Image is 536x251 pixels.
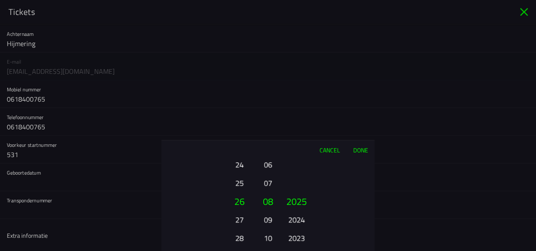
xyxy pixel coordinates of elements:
[282,192,311,210] button: 2025
[262,157,274,172] button: 06
[262,231,274,245] button: 10
[228,157,251,172] button: 24
[228,175,251,190] button: 25
[285,212,308,227] button: 2024
[313,140,346,159] button: Cancel
[261,192,275,210] button: 08
[225,192,254,210] button: 26
[228,212,251,227] button: 27
[262,212,274,227] button: 09
[346,140,375,159] button: Done
[228,231,251,245] button: 28
[262,175,274,190] button: 07
[285,231,308,245] button: 2023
